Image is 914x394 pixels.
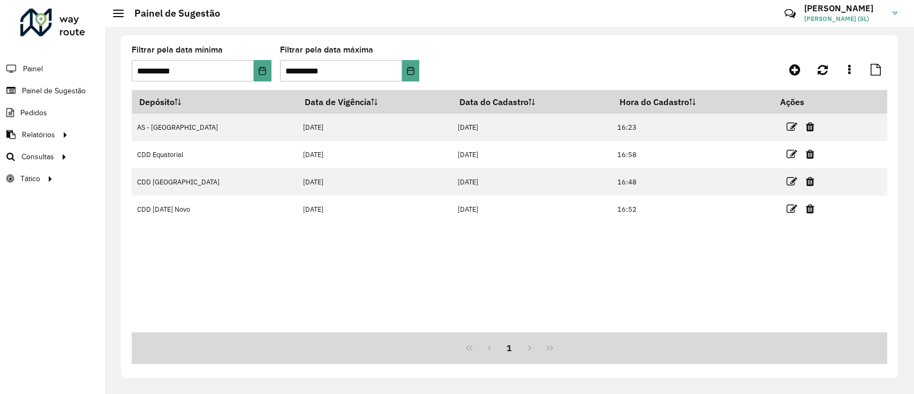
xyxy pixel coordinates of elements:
[804,14,885,24] span: [PERSON_NAME] (SL)
[22,85,86,96] span: Painel de Sugestão
[787,202,797,216] a: Editar
[804,3,885,13] h3: [PERSON_NAME]
[132,141,297,168] td: CDD Equatorial
[452,91,612,114] th: Data do Cadastro
[773,91,837,113] th: Ações
[612,196,773,223] td: 16:52
[806,202,814,216] a: Excluir
[806,147,814,161] a: Excluir
[787,120,797,134] a: Editar
[280,43,373,56] label: Filtrar pela data máxima
[612,91,773,114] th: Hora do Cadastro
[20,173,40,184] span: Tático
[132,43,223,56] label: Filtrar pela data mínima
[806,120,814,134] a: Excluir
[21,151,54,162] span: Consultas
[132,91,297,114] th: Depósito
[787,174,797,189] a: Editar
[612,168,773,196] td: 16:48
[452,141,612,168] td: [DATE]
[124,8,220,19] h2: Painel de Sugestão
[452,196,612,223] td: [DATE]
[402,60,420,81] button: Choose Date
[22,129,55,140] span: Relatórios
[452,168,612,196] td: [DATE]
[612,114,773,141] td: 16:23
[500,338,520,358] button: 1
[297,91,452,114] th: Data de Vigência
[23,63,43,75] span: Painel
[806,174,814,189] a: Excluir
[132,168,297,196] td: CDD [GEOGRAPHIC_DATA]
[452,114,612,141] td: [DATE]
[612,141,773,168] td: 16:58
[297,196,452,223] td: [DATE]
[787,147,797,161] a: Editar
[254,60,271,81] button: Choose Date
[297,114,452,141] td: [DATE]
[132,196,297,223] td: CDD [DATE] Novo
[779,2,802,25] a: Contato Rápido
[20,107,47,118] span: Pedidos
[297,141,452,168] td: [DATE]
[132,114,297,141] td: AS - [GEOGRAPHIC_DATA]
[297,168,452,196] td: [DATE]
